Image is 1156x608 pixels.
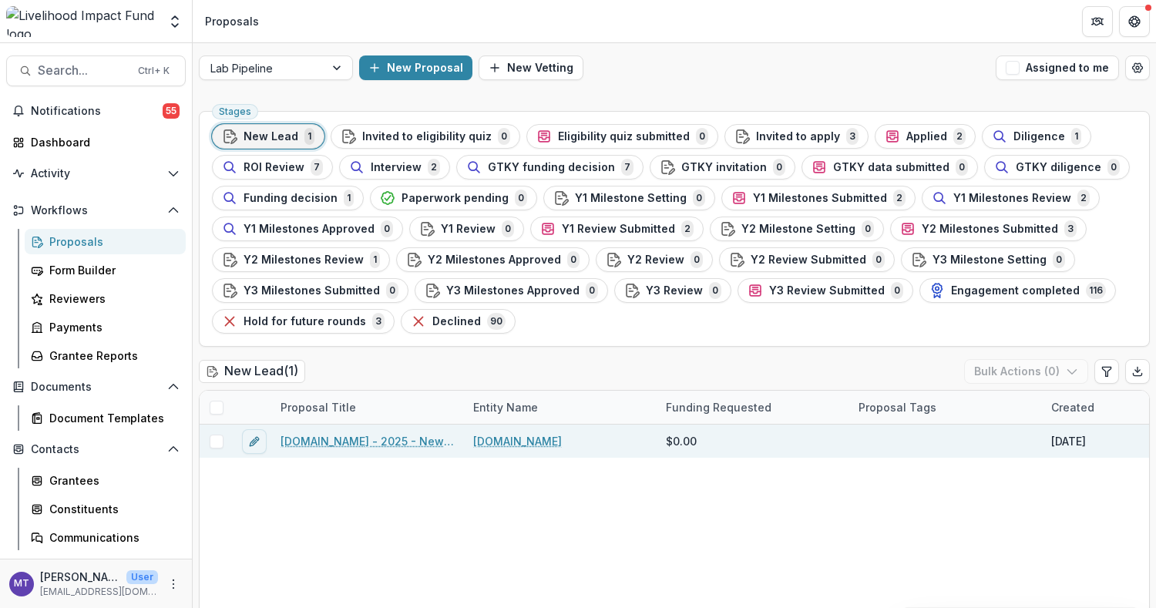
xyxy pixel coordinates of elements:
[479,55,583,80] button: New Vetting
[567,251,580,268] span: 0
[586,282,598,299] span: 0
[996,55,1119,80] button: Assigned to me
[212,309,395,334] button: Hold for future rounds3
[696,128,708,145] span: 0
[846,128,859,145] span: 3
[244,161,304,174] span: ROI Review
[31,167,161,180] span: Activity
[657,391,849,424] div: Funding Requested
[956,159,968,176] span: 0
[381,220,393,237] span: 0
[428,254,561,267] span: Y2 Milestones Approved
[219,106,251,117] span: Stages
[370,186,537,210] button: Paperwork pending0
[242,429,267,454] button: edit
[271,391,464,424] div: Proposal Title
[1077,190,1090,207] span: 2
[487,313,506,330] span: 90
[49,233,173,250] div: Proposals
[922,223,1058,236] span: Y2 Milestones Submitted
[49,410,173,426] div: Document Templates
[164,6,186,37] button: Open entity switcher
[473,433,562,449] a: [DOMAIN_NAME]
[401,309,516,334] button: Declined90
[212,124,324,149] button: New Lead1
[244,223,375,236] span: Y1 Milestones Approved
[25,257,186,283] a: Form Builder
[415,278,608,303] button: Y3 Milestones Approved0
[906,130,947,143] span: Applied
[984,155,1130,180] button: GTKY diligence0
[281,433,455,449] a: [DOMAIN_NAME] - 2025 - New Lead
[339,155,450,180] button: Interview2
[6,375,186,399] button: Open Documents
[212,155,333,180] button: ROI Review7
[25,496,186,522] a: Constituents
[488,161,615,174] span: GTKY funding decision
[49,501,173,517] div: Constituents
[49,319,173,335] div: Payments
[562,223,675,236] span: Y1 Review Submitted
[359,55,472,80] button: New Proposal
[31,443,161,456] span: Contacts
[126,570,158,584] p: User
[244,254,364,267] span: Y2 Milestones Review
[1119,6,1150,37] button: Get Help
[244,315,366,328] span: Hold for future rounds
[691,251,703,268] span: 0
[1071,128,1081,145] span: 1
[693,190,705,207] span: 0
[872,251,885,268] span: 0
[1042,399,1104,415] div: Created
[919,278,1116,303] button: Engagement completed116
[199,10,265,32] nav: breadcrumb
[922,186,1100,210] button: Y1 Milestones Review2
[650,155,795,180] button: GTKY invitation0
[721,186,916,210] button: Y1 Milestones Submitted2
[6,99,186,123] button: Notifications55
[372,313,385,330] span: 3
[738,278,913,303] button: Y3 Review Submitted0
[6,556,186,581] button: Open Data & Reporting
[49,291,173,307] div: Reviewers
[849,399,946,415] div: Proposal Tags
[163,103,180,119] span: 55
[753,192,887,205] span: Y1 Milestones Submitted
[769,284,885,297] span: Y3 Review Submitted
[953,192,1071,205] span: Y1 Milestones Review
[710,217,884,241] button: Y2 Milestone Setting0
[464,391,657,424] div: Entity Name
[681,161,767,174] span: GTKY invitation
[402,192,509,205] span: Paperwork pending
[875,124,976,149] button: Applied2
[614,278,731,303] button: Y3 Review0
[1016,161,1101,174] span: GTKY diligence
[558,130,690,143] span: Eligibility quiz submitted
[25,286,186,311] a: Reviewers
[49,348,173,364] div: Grantee Reports
[1053,251,1065,268] span: 0
[25,405,186,431] a: Document Templates
[6,198,186,223] button: Open Workflows
[901,247,1075,272] button: Y3 Milestone Setting0
[953,128,966,145] span: 2
[6,6,158,37] img: Livelihood Impact Fund logo
[951,284,1080,297] span: Engagement completed
[1082,6,1113,37] button: Partners
[212,217,403,241] button: Y1 Milestones Approved0
[646,284,703,297] span: Y3 Review
[1094,359,1119,384] button: Edit table settings
[621,159,633,176] span: 7
[982,124,1091,149] button: Diligence1
[304,128,314,145] span: 1
[849,391,1042,424] div: Proposal Tags
[25,343,186,368] a: Grantee Reports
[40,585,158,599] p: [EMAIL_ADDRESS][DOMAIN_NAME]
[311,159,323,176] span: 7
[205,13,259,29] div: Proposals
[801,155,978,180] button: GTKY data submitted0
[751,254,866,267] span: Y2 Review Submitted
[741,223,855,236] span: Y2 Milestone Setting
